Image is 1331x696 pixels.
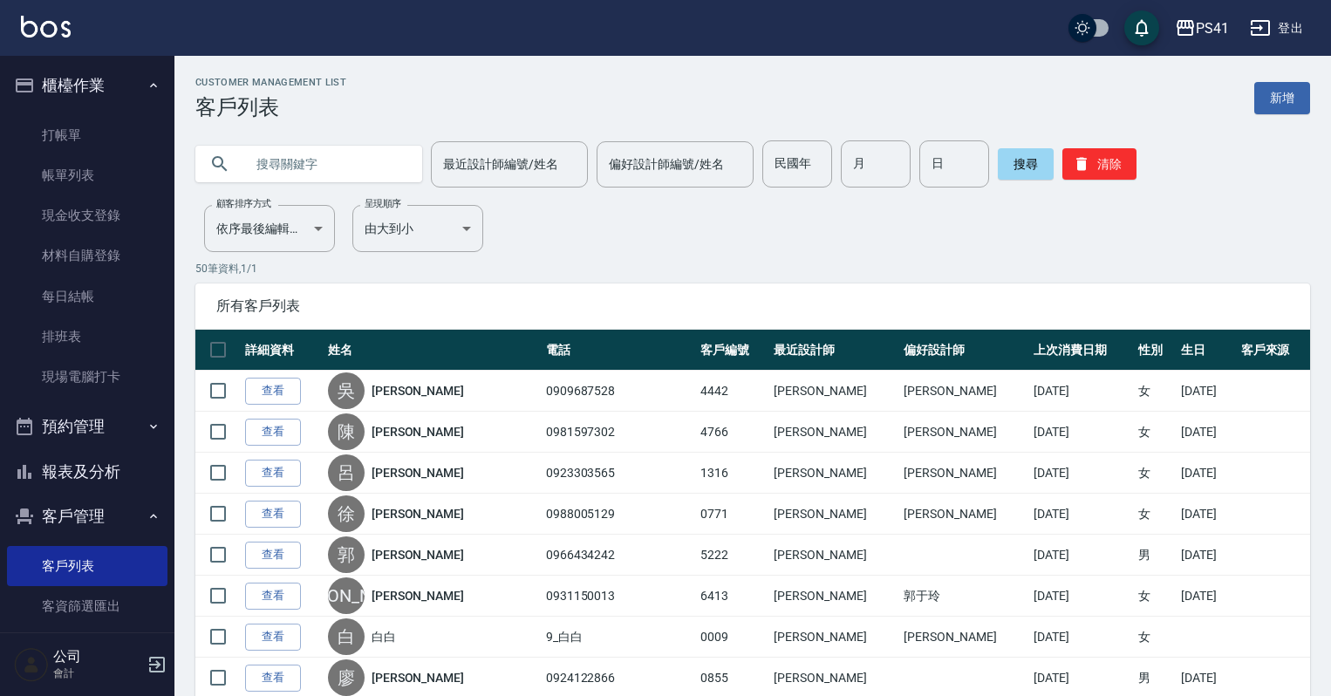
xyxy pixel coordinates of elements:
[899,371,1029,412] td: [PERSON_NAME]
[1134,576,1177,617] td: 女
[1168,10,1236,46] button: PS41
[542,535,696,576] td: 0966434242
[53,648,142,665] h5: 公司
[365,197,401,210] label: 呈現順序
[1134,494,1177,535] td: 女
[204,205,335,252] div: 依序最後編輯時間
[245,624,301,651] a: 查看
[769,453,899,494] td: [PERSON_NAME]
[899,453,1029,494] td: [PERSON_NAME]
[7,115,167,155] a: 打帳單
[372,505,464,522] a: [PERSON_NAME]
[7,317,167,357] a: 排班表
[216,197,271,210] label: 顧客排序方式
[1177,371,1237,412] td: [DATE]
[372,628,396,645] a: 白白
[1243,12,1310,44] button: 登出
[542,617,696,658] td: 9_白白
[1029,535,1134,576] td: [DATE]
[21,16,71,38] img: Logo
[7,546,167,586] a: 客戶列表
[328,536,365,573] div: 郭
[372,669,464,686] a: [PERSON_NAME]
[1177,576,1237,617] td: [DATE]
[195,95,346,119] h3: 客戶列表
[769,535,899,576] td: [PERSON_NAME]
[1177,330,1237,371] th: 生日
[1062,148,1136,180] button: 清除
[1196,17,1229,39] div: PS41
[899,576,1029,617] td: 郭于玲
[1029,453,1134,494] td: [DATE]
[899,330,1029,371] th: 偏好設計師
[1177,453,1237,494] td: [DATE]
[696,412,769,453] td: 4766
[245,542,301,569] a: 查看
[7,63,167,108] button: 櫃檯作業
[245,378,301,405] a: 查看
[328,372,365,409] div: 吳
[1029,576,1134,617] td: [DATE]
[372,587,464,604] a: [PERSON_NAME]
[7,626,167,666] a: 卡券管理
[542,412,696,453] td: 0981597302
[899,412,1029,453] td: [PERSON_NAME]
[328,659,365,696] div: 廖
[1134,330,1177,371] th: 性別
[1134,453,1177,494] td: 女
[769,617,899,658] td: [PERSON_NAME]
[7,155,167,195] a: 帳單列表
[352,205,483,252] div: 由大到小
[1177,535,1237,576] td: [DATE]
[245,501,301,528] a: 查看
[696,494,769,535] td: 0771
[1029,412,1134,453] td: [DATE]
[696,371,769,412] td: 4442
[328,495,365,532] div: 徐
[769,412,899,453] td: [PERSON_NAME]
[1134,535,1177,576] td: 男
[696,576,769,617] td: 6413
[899,494,1029,535] td: [PERSON_NAME]
[1134,617,1177,658] td: 女
[542,371,696,412] td: 0909687528
[14,647,49,682] img: Person
[542,494,696,535] td: 0988005129
[696,453,769,494] td: 1316
[245,419,301,446] a: 查看
[1134,412,1177,453] td: 女
[241,330,324,371] th: 詳細資料
[244,140,408,188] input: 搜尋關鍵字
[372,382,464,399] a: [PERSON_NAME]
[324,330,542,371] th: 姓名
[372,423,464,440] a: [PERSON_NAME]
[769,330,899,371] th: 最近設計師
[245,460,301,487] a: 查看
[245,665,301,692] a: 查看
[542,330,696,371] th: 電話
[1029,330,1134,371] th: 上次消費日期
[998,148,1054,180] button: 搜尋
[7,357,167,397] a: 現場電腦打卡
[542,453,696,494] td: 0923303565
[328,618,365,655] div: 白
[7,235,167,276] a: 材料自購登錄
[195,261,1310,276] p: 50 筆資料, 1 / 1
[7,586,167,626] a: 客資篩選匯出
[696,617,769,658] td: 0009
[7,195,167,235] a: 現金收支登錄
[696,535,769,576] td: 5222
[899,617,1029,658] td: [PERSON_NAME]
[1134,371,1177,412] td: 女
[1254,82,1310,114] a: 新增
[216,297,1289,315] span: 所有客戶列表
[328,454,365,491] div: 呂
[1029,494,1134,535] td: [DATE]
[372,464,464,481] a: [PERSON_NAME]
[7,494,167,539] button: 客戶管理
[7,449,167,495] button: 報表及分析
[769,371,899,412] td: [PERSON_NAME]
[769,576,899,617] td: [PERSON_NAME]
[7,404,167,449] button: 預約管理
[769,494,899,535] td: [PERSON_NAME]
